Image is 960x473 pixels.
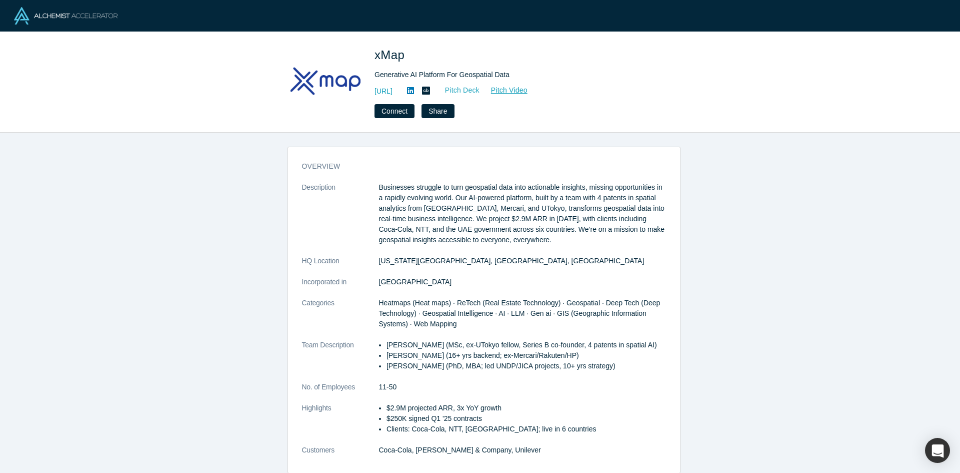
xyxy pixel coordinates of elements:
button: Share [421,104,454,118]
dt: Description [302,182,379,256]
dt: No. of Employees [302,382,379,403]
p: [PERSON_NAME] (PhD, MBA; led UNDP/JICA projects, 10+ yrs strategy) [386,361,666,371]
p: Businesses struggle to turn geospatial data into actionable insights, missing opportunities in a ... [379,182,666,245]
h3: overview [302,161,652,172]
div: Generative AI Platform For Geospatial Data [374,70,654,80]
img: xMap's Logo [290,46,360,116]
dd: [US_STATE][GEOGRAPHIC_DATA], [GEOGRAPHIC_DATA], [GEOGRAPHIC_DATA] [379,256,666,266]
p: Clients: Coca-Cola, NTT, [GEOGRAPHIC_DATA]; live in 6 countries [386,424,666,434]
dd: Coca-Cola, [PERSON_NAME] & Company, Unilever [379,445,666,455]
button: Connect [374,104,414,118]
a: [URL] [374,86,392,97]
span: xMap [374,48,408,62]
p: $250K signed Q1 '25 contracts [386,413,666,424]
dt: Incorporated in [302,277,379,298]
dd: [GEOGRAPHIC_DATA] [379,277,666,287]
dt: Categories [302,298,379,340]
img: Alchemist Logo [14,7,117,25]
dt: Team Description [302,340,379,382]
p: $2.9M projected ARR, 3x YoY growth [386,403,666,413]
p: [PERSON_NAME] (MSc, ex-UTokyo fellow, Series B co-founder, 4 patents in spatial AI) [386,340,666,350]
dt: Highlights [302,403,379,445]
a: Pitch Deck [434,85,480,96]
span: Heatmaps (Heat maps) · ReTech (Real Estate Technology) · Geospatial · Deep Tech (Deep Technology)... [379,299,660,328]
dd: 11-50 [379,382,666,392]
a: Pitch Video [480,85,528,96]
p: [PERSON_NAME] (16+ yrs backend; ex-Mercari/Rakuten/HP) [386,350,666,361]
dt: HQ Location [302,256,379,277]
dt: Customers [302,445,379,466]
